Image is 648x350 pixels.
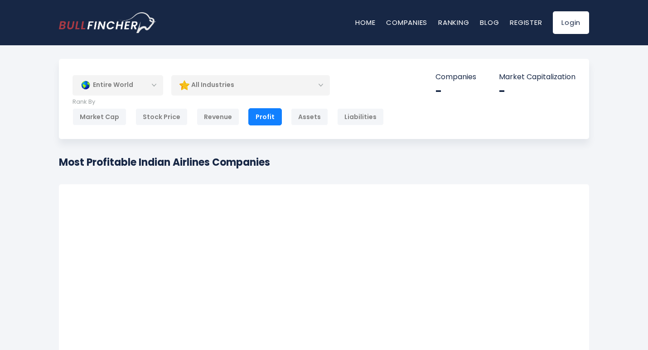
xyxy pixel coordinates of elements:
[386,18,427,27] a: Companies
[355,18,375,27] a: Home
[499,72,575,82] p: Market Capitalization
[59,12,156,33] a: Go to homepage
[59,155,270,170] h1: Most Profitable Indian Airlines Companies
[197,108,239,125] div: Revenue
[73,75,163,96] div: Entire World
[435,72,476,82] p: Companies
[291,108,328,125] div: Assets
[73,108,126,125] div: Market Cap
[73,98,384,106] p: Rank By
[480,18,499,27] a: Blog
[499,84,575,98] div: -
[248,108,282,125] div: Profit
[171,75,330,96] div: All Industries
[553,11,589,34] a: Login
[59,12,156,33] img: bullfincher logo
[337,108,384,125] div: Liabilities
[435,84,476,98] div: -
[510,18,542,27] a: Register
[135,108,188,125] div: Stock Price
[438,18,469,27] a: Ranking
